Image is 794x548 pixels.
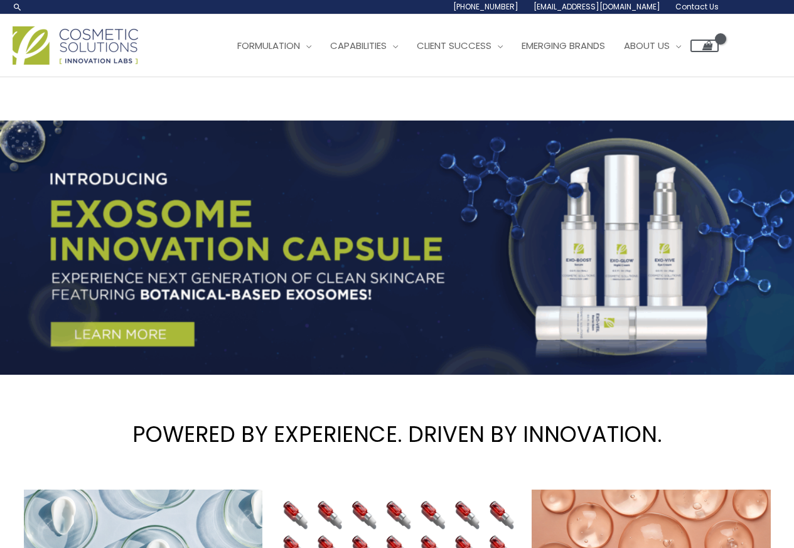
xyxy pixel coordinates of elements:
img: Cosmetic Solutions Logo [13,26,138,65]
a: Emerging Brands [512,27,614,65]
a: Client Success [407,27,512,65]
span: About Us [624,39,670,52]
span: Capabilities [330,39,387,52]
span: Client Success [417,39,491,52]
a: Search icon link [13,2,23,12]
span: Formulation [237,39,300,52]
a: View Shopping Cart, empty [690,40,719,52]
a: Formulation [228,27,321,65]
a: About Us [614,27,690,65]
a: Capabilities [321,27,407,65]
span: Contact Us [675,1,719,12]
span: [PHONE_NUMBER] [453,1,518,12]
nav: Site Navigation [218,27,719,65]
span: [EMAIL_ADDRESS][DOMAIN_NAME] [534,1,660,12]
span: Emerging Brands [522,39,605,52]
